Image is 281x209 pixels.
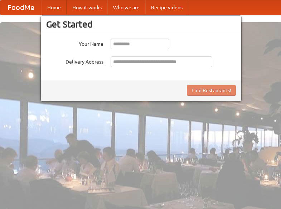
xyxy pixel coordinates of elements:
[46,56,103,65] label: Delivery Address
[46,19,236,30] h3: Get Started
[67,0,107,15] a: How it works
[42,0,67,15] a: Home
[187,85,236,96] button: Find Restaurants!
[46,39,103,48] label: Your Name
[145,0,188,15] a: Recipe videos
[0,0,42,15] a: FoodMe
[107,0,145,15] a: Who we are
